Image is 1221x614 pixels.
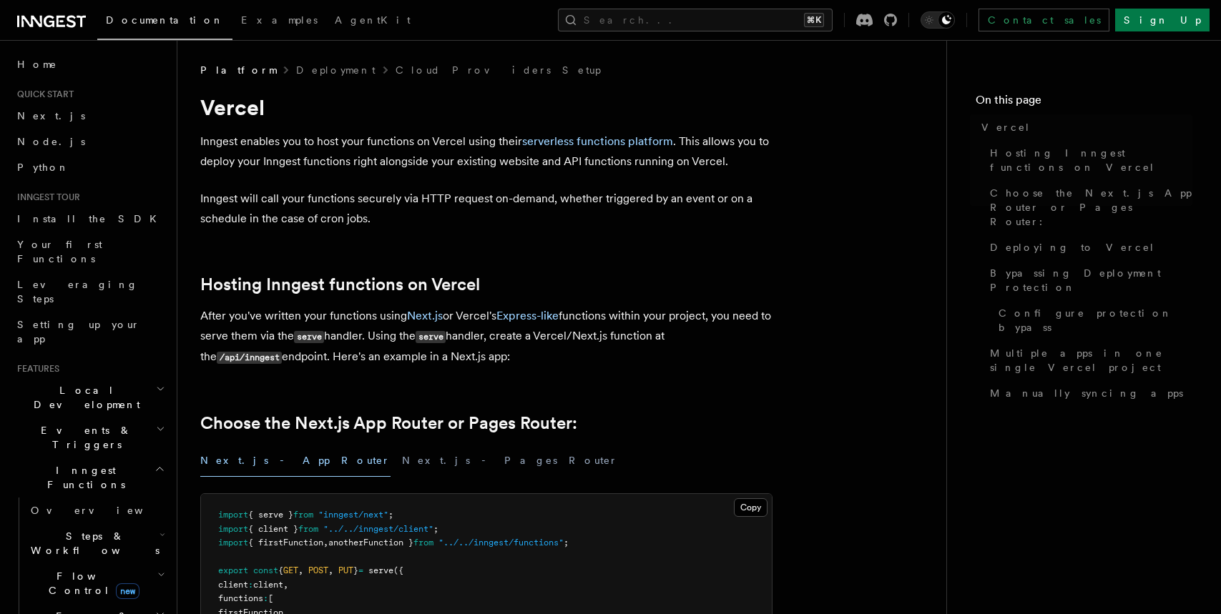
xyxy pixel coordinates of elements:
[253,565,278,575] span: const
[116,583,139,599] span: new
[990,146,1192,174] span: Hosting Inngest functions on Vercel
[218,565,248,575] span: export
[200,189,773,229] p: Inngest will call your functions securely via HTTP request on-demand, whether triggered by an eve...
[293,510,313,520] span: from
[984,380,1192,406] a: Manually syncing apps
[17,110,85,122] span: Next.js
[25,523,168,563] button: Steps & Workflows
[106,14,224,26] span: Documentation
[396,63,601,77] a: Cloud Providers Setup
[296,63,376,77] a: Deployment
[11,232,168,272] a: Your first Functions
[976,114,1192,140] a: Vercel
[248,524,298,534] span: { client }
[993,300,1192,340] a: Configure protection bypass
[298,524,318,534] span: from
[438,538,564,548] span: "../../inngest/functions"
[981,120,1031,134] span: Vercel
[558,9,833,31] button: Search...⌘K
[496,309,559,322] a: Express-like
[248,538,323,548] span: { firstFunction
[200,413,577,433] a: Choose the Next.js App Router or Pages Router:
[11,463,155,492] span: Inngest Functions
[393,565,403,575] span: ({
[263,593,268,603] span: :
[283,565,298,575] span: GET
[17,213,165,224] span: Install the SDK
[984,234,1192,260] a: Deploying to Vercel
[248,580,253,590] span: :
[413,538,433,548] span: from
[298,565,303,575] span: ,
[323,524,433,534] span: "../../inngest/client"
[253,580,283,590] span: client
[200,445,391,477] button: Next.js - App Router
[990,240,1155,254] span: Deploying to Vercel
[990,386,1183,400] span: Manually syncing apps
[734,498,768,517] button: Copy
[200,63,276,77] span: Platform
[11,383,156,412] span: Local Development
[200,274,480,294] a: Hosting Inngest functions on Vercel
[416,331,446,343] code: serve
[11,457,168,497] button: Inngest Functions
[25,497,168,523] a: Overview
[17,162,69,173] span: Python
[218,593,263,603] span: functions
[11,192,80,203] span: Inngest tour
[218,538,248,548] span: import
[218,524,248,534] span: import
[564,538,569,548] span: ;
[200,306,773,367] p: After you've written your functions using or Vercel's functions within your project, you need to ...
[17,57,57,71] span: Home
[984,140,1192,180] a: Hosting Inngest functions on Vercel
[323,538,328,548] span: ,
[522,134,673,148] a: serverless functions platform
[990,346,1192,375] span: Multiple apps in one single Vercel project
[11,417,168,457] button: Events & Triggers
[990,186,1192,229] span: Choose the Next.js App Router or Pages Router:
[241,14,318,26] span: Examples
[11,154,168,180] a: Python
[984,260,1192,300] a: Bypassing Deployment Protection
[218,580,248,590] span: client
[358,565,363,575] span: =
[11,312,168,352] a: Setting up your app
[921,11,955,29] button: Toggle dark mode
[25,529,160,558] span: Steps & Workflows
[318,510,388,520] span: "inngest/next"
[976,91,1192,114] h4: On this page
[999,306,1192,335] span: Configure protection bypass
[17,279,138,304] span: Leveraging Steps
[11,89,74,100] span: Quick start
[31,505,178,516] span: Overview
[17,239,102,264] span: Your first Functions
[25,563,168,603] button: Flow Controlnew
[326,4,419,39] a: AgentKit
[368,565,393,575] span: serve
[283,580,288,590] span: ,
[804,13,824,27] kbd: ⌘K
[11,363,59,375] span: Features
[335,14,411,26] span: AgentKit
[200,132,773,172] p: Inngest enables you to host your functions on Vercel using their . This allows you to deploy your...
[990,266,1192,294] span: Bypassing Deployment Protection
[25,569,157,598] span: Flow Control
[248,510,293,520] span: { serve }
[402,445,618,477] button: Next.js - Pages Router
[1115,9,1210,31] a: Sign Up
[308,565,328,575] span: POST
[11,206,168,232] a: Install the SDK
[11,129,168,154] a: Node.js
[407,309,443,322] a: Next.js
[984,180,1192,234] a: Choose the Next.js App Router or Pages Router:
[328,538,413,548] span: anotherFunction }
[218,510,248,520] span: import
[11,103,168,129] a: Next.js
[217,352,282,364] code: /api/inngest
[17,319,140,345] span: Setting up your app
[979,9,1109,31] a: Contact sales
[433,524,438,534] span: ;
[338,565,353,575] span: PUT
[11,377,168,417] button: Local Development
